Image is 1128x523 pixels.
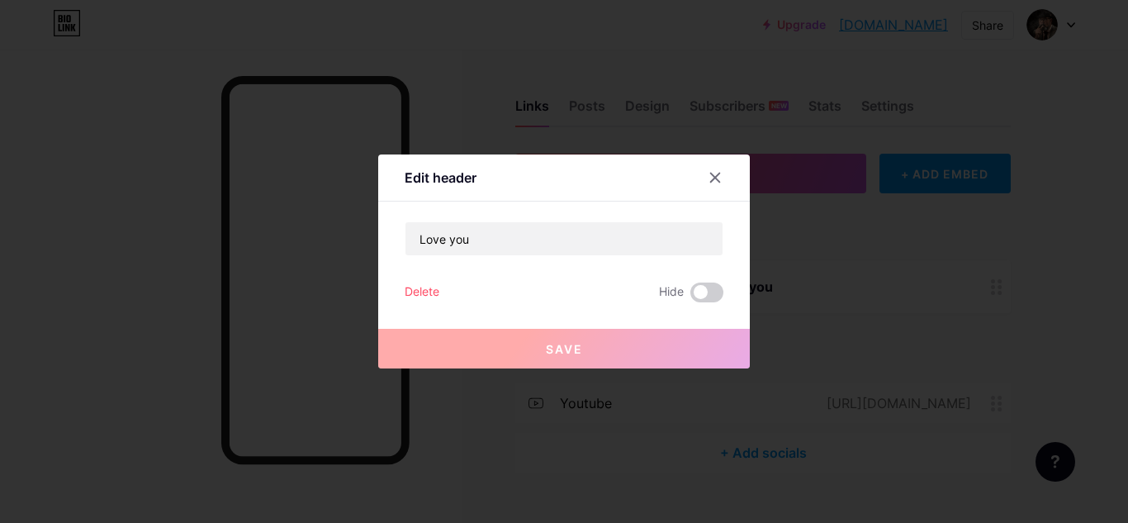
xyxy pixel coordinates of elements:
span: Hide [659,283,684,302]
button: Save [378,329,750,368]
input: Title [405,222,723,255]
div: Delete [405,283,439,302]
span: Save [546,342,583,356]
div: Edit header [405,168,476,188]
